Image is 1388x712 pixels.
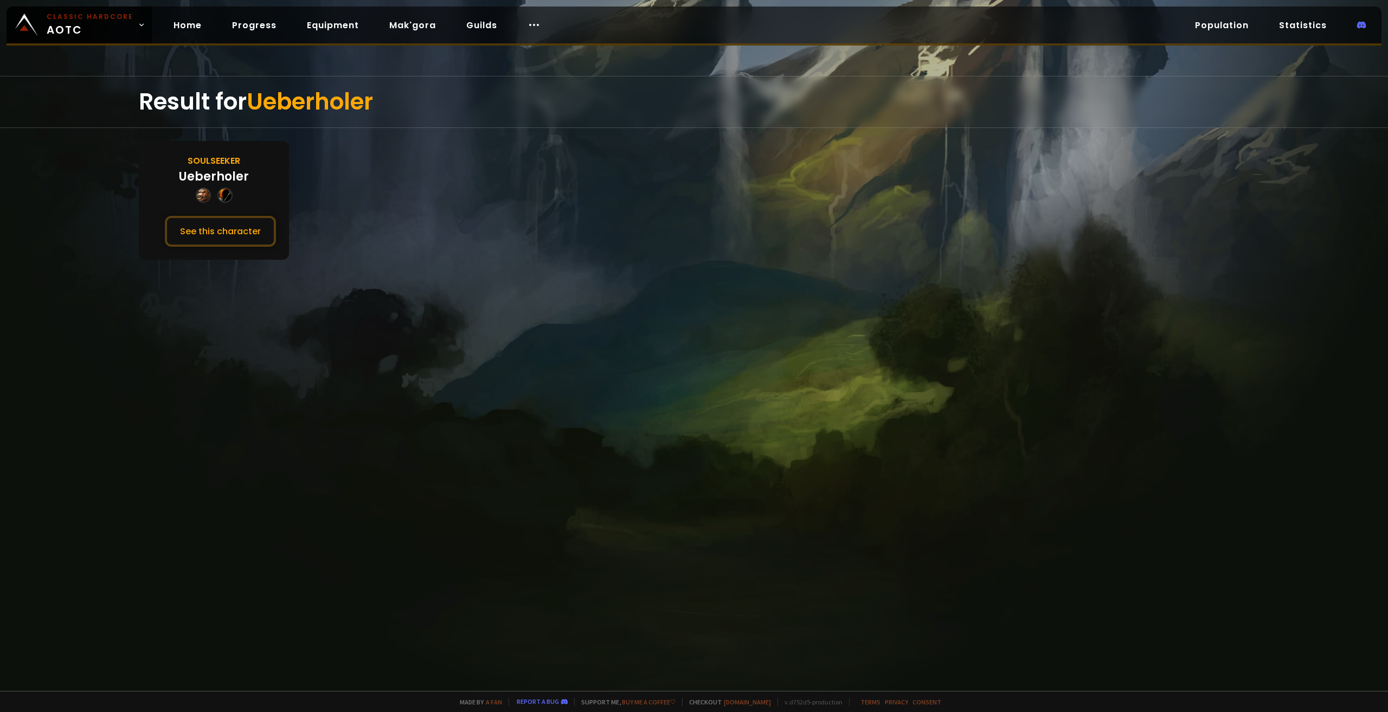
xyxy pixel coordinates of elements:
[453,698,502,706] span: Made by
[188,154,240,168] div: Soulseeker
[458,14,506,36] a: Guilds
[165,216,276,247] button: See this character
[247,86,373,118] span: Ueberholer
[139,76,1249,127] div: Result for
[1270,14,1335,36] a: Statistics
[486,698,502,706] a: a fan
[179,168,249,185] div: Ueberholer
[517,697,559,705] a: Report a bug
[381,14,445,36] a: Mak'gora
[7,7,152,43] a: Classic HardcoreAOTC
[682,698,771,706] span: Checkout
[622,698,676,706] a: Buy me a coffee
[223,14,285,36] a: Progress
[777,698,843,706] span: v. d752d5 - production
[1186,14,1257,36] a: Population
[724,698,771,706] a: [DOMAIN_NAME]
[298,14,368,36] a: Equipment
[860,698,881,706] a: Terms
[885,698,908,706] a: Privacy
[913,698,941,706] a: Consent
[165,14,210,36] a: Home
[47,12,133,38] span: AOTC
[47,12,133,22] small: Classic Hardcore
[574,698,676,706] span: Support me,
